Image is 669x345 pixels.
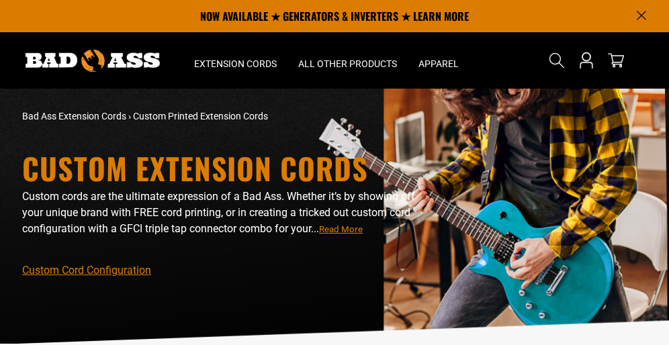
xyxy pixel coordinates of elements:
[22,111,126,121] a: Bad Ass Extension Cords
[128,111,131,121] span: ›
[194,58,277,70] span: Extension Cords
[22,154,432,183] h1: Custom Extension Cords
[546,50,568,71] summary: Search
[418,58,459,70] span: Apparel
[408,32,470,89] summary: Apparel
[319,224,363,234] span: Read More
[22,189,432,237] p: Custom cords are the ultimate expression of a Bad Ass. Whether it’s by showing off your unique br...
[298,58,397,70] span: All Other Products
[133,111,268,121] span: Custom Printed Extension Cords
[26,50,160,72] img: Bad Ass Extension Cords
[287,32,408,89] summary: All Other Products
[22,264,151,277] a: Custom Cord Configuration
[22,109,432,124] nav: breadcrumbs
[183,32,287,89] summary: Extension Cords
